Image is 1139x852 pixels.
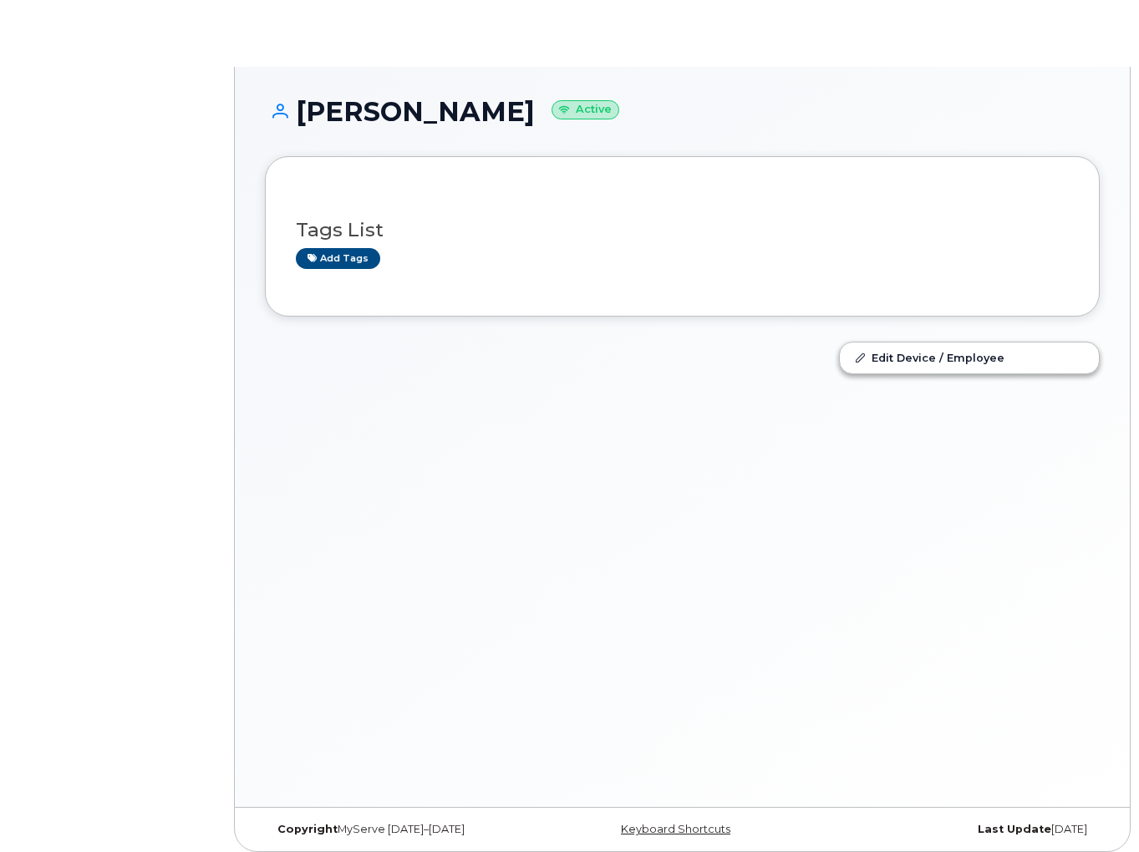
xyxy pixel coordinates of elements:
strong: Copyright [277,823,338,835]
h3: Tags List [296,220,1069,241]
small: Active [552,100,619,119]
div: [DATE] [821,823,1100,836]
strong: Last Update [978,823,1051,835]
div: MyServe [DATE]–[DATE] [265,823,543,836]
a: Add tags [296,248,380,269]
a: Keyboard Shortcuts [621,823,730,835]
h1: [PERSON_NAME] [265,97,1100,126]
a: Edit Device / Employee [840,342,1099,373]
